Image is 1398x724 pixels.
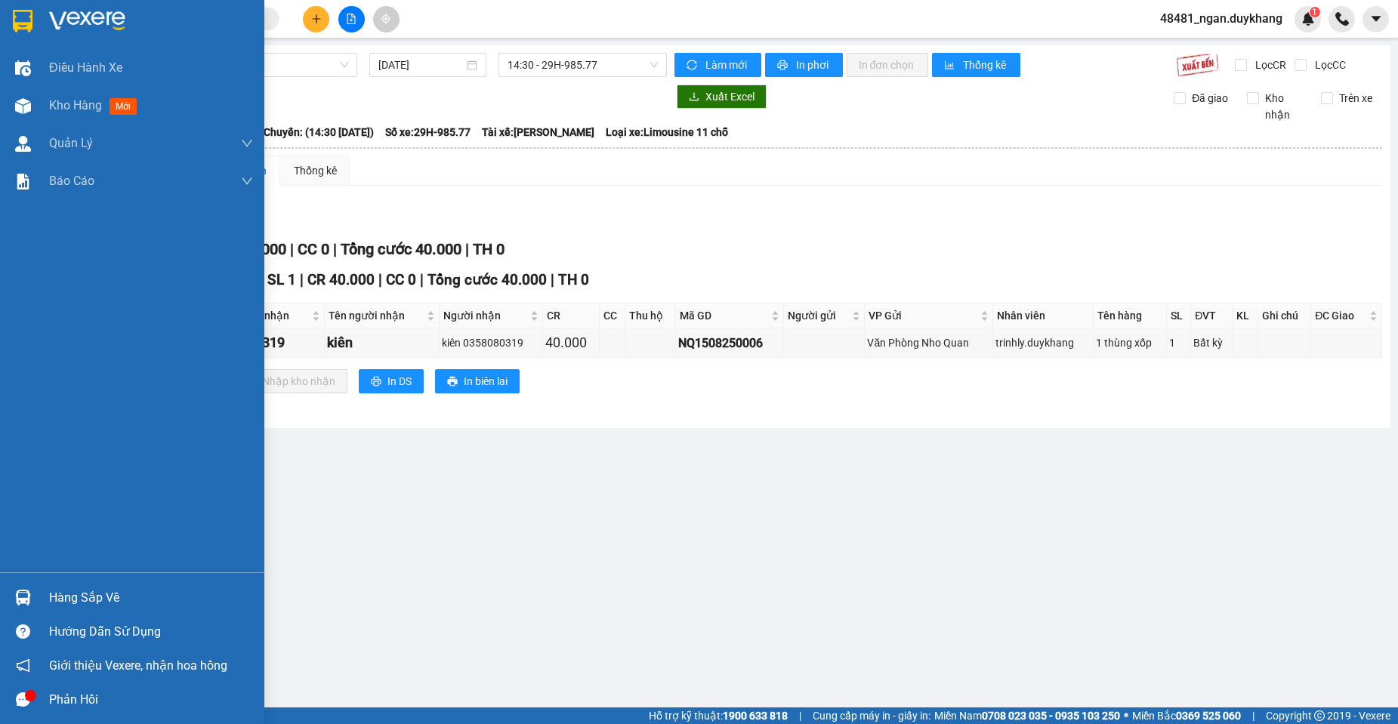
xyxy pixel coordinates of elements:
th: CC [600,303,626,328]
button: downloadXuất Excel [677,85,767,109]
img: 9k= [1176,53,1219,77]
div: Phản hồi [49,689,253,711]
div: 0358080319 [209,332,322,353]
span: In biên lai [464,373,508,390]
button: In đơn chọn [847,53,929,77]
span: Giới thiệu Vexere, nhận hoa hồng [49,656,227,675]
span: | [333,240,337,258]
button: syncLàm mới [674,53,761,77]
button: aim [373,6,400,32]
span: Điều hành xe [49,58,122,77]
span: aim [381,14,391,24]
span: Cung cấp máy in - giấy in: [813,707,930,724]
span: VP Gửi [869,307,977,324]
span: Báo cáo [49,171,94,190]
span: CR 40.000 [307,271,375,288]
input: 15/08/2025 [378,57,464,73]
img: warehouse-icon [15,98,31,114]
span: Số xe: 29H-985.77 [385,124,471,140]
span: message [16,692,30,707]
span: | [799,707,801,724]
img: warehouse-icon [15,590,31,605]
span: | [420,271,424,288]
div: Bất kỳ [1193,334,1230,351]
button: plus [303,6,329,32]
span: Trên xe [1333,90,1378,106]
th: Thu hộ [625,303,676,328]
span: 1 [1312,7,1317,17]
strong: 0708 023 035 - 0935 103 250 [982,710,1120,722]
span: printer [777,60,790,72]
span: Người nhận [443,307,528,324]
span: Xuất Excel [705,88,755,105]
span: CC 0 [386,271,416,288]
span: printer [447,376,458,388]
div: Hướng dẫn sử dụng [49,621,253,643]
span: Miền Nam [934,707,1120,724]
span: Lọc CC [1309,57,1348,73]
img: warehouse-icon [15,136,31,152]
img: logo.jpg [19,19,94,94]
span: CC 0 [298,240,329,258]
div: Thống kê [294,162,337,179]
span: Quản Lý [49,134,93,153]
span: Tên người nhận [329,307,424,324]
span: | [300,271,304,288]
span: file-add [346,14,356,24]
strong: 1900 633 818 [723,710,788,722]
span: Tài xế: [PERSON_NAME] [482,124,594,140]
button: printerIn biên lai [435,369,520,393]
div: trinhly.duykhang [995,334,1091,351]
span: copyright [1314,710,1325,721]
span: In DS [387,373,412,390]
th: Ghi chú [1258,303,1312,328]
span: Hỗ trợ kỹ thuật: [649,707,788,724]
td: kiên [325,328,440,358]
img: logo-vxr [13,10,32,32]
div: NQ1508250006 [678,334,780,353]
span: Miền Bắc [1132,707,1241,724]
span: In phơi [796,57,831,73]
button: printerIn phơi [765,53,843,77]
span: SL 1 [267,271,296,288]
span: Làm mới [705,57,749,73]
span: question-circle [16,624,30,639]
button: bar-chartThống kê [932,53,1020,77]
li: Hotline: 19003086 [84,56,343,75]
span: Kho nhận [1259,90,1309,123]
div: kiên 0358080319 [442,334,541,351]
b: GỬI : VP [PERSON_NAME] [19,109,164,185]
span: | [1252,707,1254,724]
button: downloadNhập kho nhận [233,369,347,393]
span: TH 0 [473,240,505,258]
span: Tổng cước 40.000 [341,240,461,258]
span: printer [371,376,381,388]
span: Lọc CR [1249,57,1288,73]
span: Mã GD [680,307,767,324]
span: notification [16,658,30,673]
span: 14:30 - 29H-985.77 [508,54,658,76]
img: solution-icon [15,174,31,189]
img: icon-new-feature [1301,12,1315,26]
span: caret-down [1369,12,1383,26]
span: | [290,240,294,258]
div: Văn Phòng Nho Quan [867,334,990,351]
button: printerIn DS [359,369,424,393]
li: Số 2 [PERSON_NAME], [GEOGRAPHIC_DATA] [84,37,343,56]
span: bar-chart [944,60,957,72]
td: 0358080319 [207,328,325,358]
span: | [378,271,382,288]
th: SL [1167,303,1191,328]
th: Nhân viên [993,303,1094,328]
sup: 1 [1310,7,1320,17]
strong: 0369 525 060 [1176,710,1241,722]
span: plus [311,14,322,24]
th: Tên hàng [1094,303,1167,328]
span: Người gửi [788,307,850,324]
td: Văn Phòng Nho Quan [865,328,993,358]
span: Thống kê [963,57,1008,73]
span: Kho hàng [49,98,102,112]
span: Chuyến: (14:30 [DATE]) [264,124,374,140]
span: Đã giao [1186,90,1234,106]
div: kiên [327,332,437,353]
